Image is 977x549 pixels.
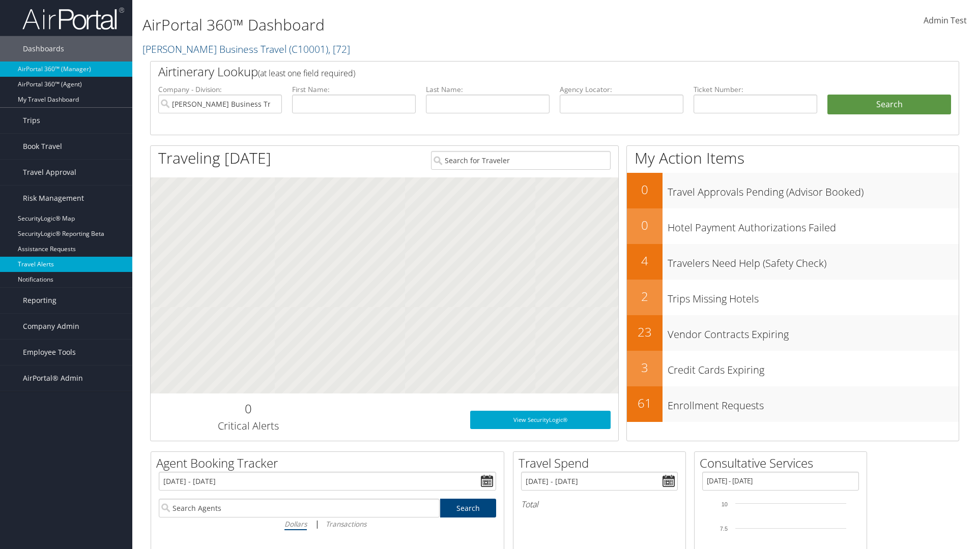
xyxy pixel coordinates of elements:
input: Search for Traveler [431,151,611,170]
span: Risk Management [23,186,84,211]
h3: Hotel Payment Authorizations Failed [668,216,959,235]
h2: 0 [627,217,663,234]
a: 2Trips Missing Hotels [627,280,959,315]
tspan: 10 [722,501,728,507]
i: Transactions [326,519,366,529]
h2: 4 [627,252,663,269]
h1: AirPortal 360™ Dashboard [142,14,692,36]
span: Dashboards [23,36,64,62]
input: Search Agents [159,499,440,517]
h3: Critical Alerts [158,419,338,433]
label: First Name: [292,84,416,95]
i: Dollars [284,519,307,529]
span: Book Travel [23,134,62,159]
h2: Airtinerary Lookup [158,63,884,80]
a: Admin Test [924,5,967,37]
h3: Trips Missing Hotels [668,287,959,306]
h2: 0 [158,400,338,417]
h1: Traveling [DATE] [158,147,271,169]
h3: Credit Cards Expiring [668,358,959,377]
span: Travel Approval [23,160,76,185]
a: [PERSON_NAME] Business Travel [142,42,350,56]
span: AirPortal® Admin [23,365,83,391]
span: , [ 72 ] [328,42,350,56]
tspan: 7.5 [720,526,728,532]
label: Ticket Number: [694,84,817,95]
h2: 23 [627,323,663,341]
span: (at least one field required) [258,68,355,79]
h6: Total [521,499,678,510]
h2: 0 [627,181,663,198]
label: Company - Division: [158,84,282,95]
a: 3Credit Cards Expiring [627,351,959,386]
a: 4Travelers Need Help (Safety Check) [627,244,959,280]
span: Employee Tools [23,340,76,365]
span: Trips [23,108,40,133]
h1: My Action Items [627,147,959,169]
span: ( C10001 ) [289,42,328,56]
h3: Vendor Contracts Expiring [668,322,959,342]
a: 23Vendor Contracts Expiring [627,315,959,351]
a: 0Travel Approvals Pending (Advisor Booked) [627,173,959,208]
label: Agency Locator: [560,84,683,95]
h2: Travel Spend [519,454,685,472]
h2: Agent Booking Tracker [156,454,504,472]
a: 0Hotel Payment Authorizations Failed [627,208,959,244]
label: Last Name: [426,84,550,95]
img: airportal-logo.png [22,7,124,30]
h2: 61 [627,394,663,412]
a: Search [440,499,497,517]
h3: Enrollment Requests [668,393,959,413]
span: Company Admin [23,314,79,339]
h3: Travel Approvals Pending (Advisor Booked) [668,180,959,199]
h2: 2 [627,288,663,305]
span: Admin Test [924,15,967,26]
div: | [159,517,496,530]
h3: Travelers Need Help (Safety Check) [668,251,959,270]
button: Search [827,95,951,115]
h2: Consultative Services [700,454,867,472]
a: View SecurityLogic® [470,411,611,429]
span: Reporting [23,288,56,313]
a: 61Enrollment Requests [627,386,959,422]
h2: 3 [627,359,663,376]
